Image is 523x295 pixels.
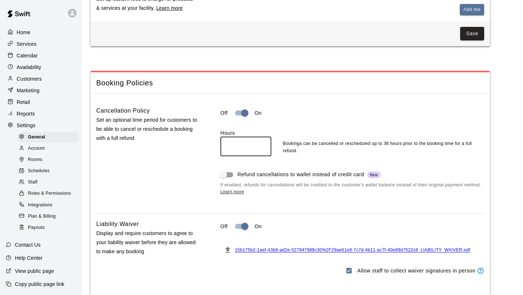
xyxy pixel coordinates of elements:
[17,143,82,154] a: Account
[255,109,262,117] p: On
[6,27,76,38] a: Home
[28,202,53,209] span: Integrations
[6,73,76,84] a: Customers
[28,145,45,152] span: Account
[17,189,79,199] div: Roles & Permissions
[17,211,79,222] div: Plan & Billing
[15,267,54,275] p: View public page
[17,98,30,106] p: Retail
[17,166,82,177] a: Schedules
[220,243,235,257] button: File must be a PDF with max upload size of 2MB
[15,241,41,248] p: Contact Us
[15,254,42,262] p: Help Center
[220,129,271,137] label: Hours
[96,229,197,256] p: Display and require customers to agree to your liability waiver before they are allowed to make a...
[17,87,40,94] p: Marketing
[477,267,484,274] svg: Staff members will be able to display waivers to customers in person (via the calendar or custome...
[15,280,64,288] p: Copy public page link
[460,27,484,40] button: Save
[460,4,484,15] button: Add fee
[17,223,79,233] div: Payouts
[357,267,475,275] p: Allow staff to collect waiver signatures in person
[220,189,244,194] a: Learn more
[28,190,71,197] span: Roles & Permissions
[17,144,79,154] div: Account
[96,116,197,143] p: Set an optional time period for customers to be able to cancel or reschedule a booking with a ful...
[17,110,35,117] p: Reports
[17,29,31,36] p: Home
[17,200,79,210] div: Integrations
[17,132,82,143] a: General
[17,40,37,48] p: Services
[220,109,228,117] p: Off
[6,85,76,96] a: Marketing
[28,134,45,141] span: General
[28,167,50,175] span: Schedules
[6,62,76,73] a: Availability
[17,166,79,176] div: Schedules
[17,52,38,59] p: Calendar
[17,155,79,165] div: Rooms
[17,122,36,129] p: Settings
[6,39,76,49] a: Services
[96,106,150,116] h6: Cancellation Policy
[28,213,56,220] span: Plan & Billing
[17,211,82,222] a: Plan & Billing
[6,108,76,119] a: Reports
[28,156,42,163] span: Rooms
[255,223,262,230] p: On
[220,182,484,196] span: If enabled, refunds for cancellations will be credited to the customer's wallet balance instead o...
[235,248,470,253] a: 15b175b2-1aef-43b8-ad2e-527947988c30%2F29ae61e9-7c7d-4b11-ac7f-40e89d7522c8_LIABILITY_WAIVER.pdf
[17,188,82,199] a: Roles & Permissions
[367,172,381,178] span: New
[283,140,484,155] p: Bookings can be cancelled or rescheduled up to 36 hours prior to the booking time for a full refund.
[17,64,41,71] p: Availability
[28,224,45,231] span: Payouts
[96,219,139,229] h6: Liability Waiver
[17,222,82,233] a: Payouts
[17,177,82,188] a: Staff
[17,132,79,142] div: General
[17,177,79,187] div: Staff
[28,179,37,186] span: Staff
[96,78,484,88] span: Booking Policies
[17,75,42,82] p: Customers
[238,171,381,178] span: Refund cancellations to wallet instead of credit card
[6,97,76,108] a: Retail
[17,199,82,211] a: Integrations
[6,120,76,131] a: Settings
[156,5,183,11] a: Learn more
[6,50,76,61] a: Calendar
[220,223,228,230] p: Off
[17,154,82,166] a: Rooms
